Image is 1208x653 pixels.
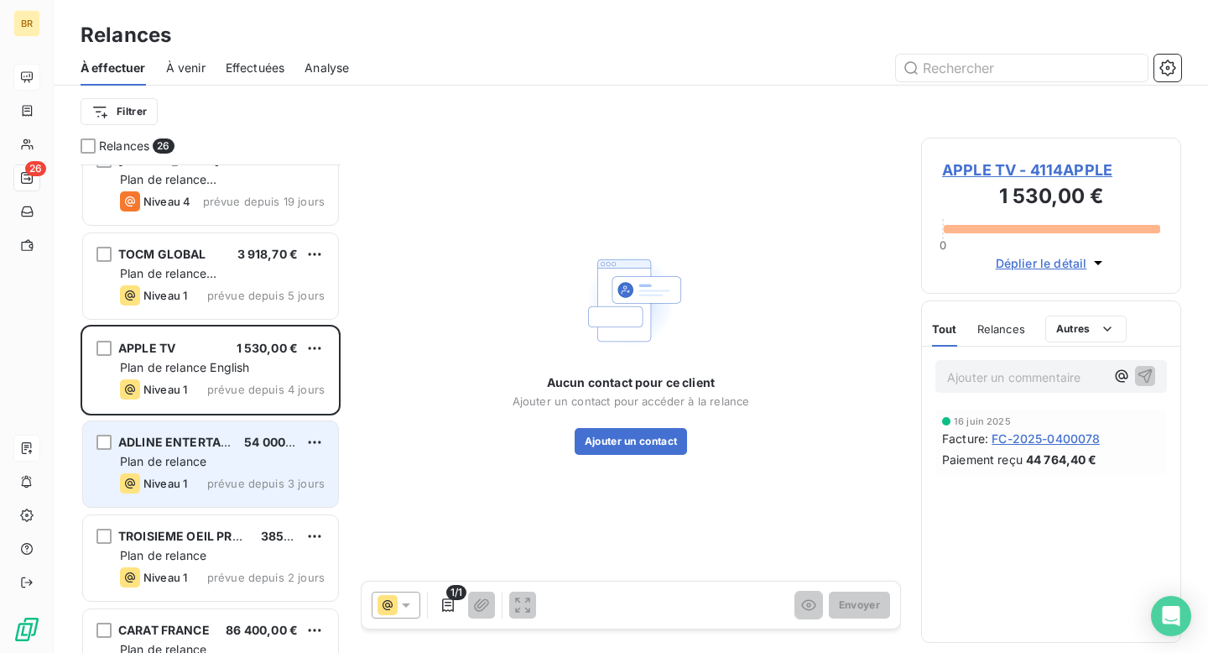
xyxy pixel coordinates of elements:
span: 1/1 [446,585,466,600]
span: Relances [99,138,149,154]
span: Relances [977,322,1025,336]
span: APPLE TV [118,341,175,355]
h3: 1 530,00 € [942,181,1160,215]
span: 1 530,00 € [237,341,299,355]
span: Facture : [942,430,988,447]
span: Plan de relance [GEOGRAPHIC_DATA] [120,172,242,203]
span: Plan de relance [120,454,206,468]
span: prévue depuis 19 jours [203,195,325,208]
button: Envoyer [829,592,890,619]
span: 3 918,70 € [237,247,299,261]
span: Paiement reçu [942,451,1023,468]
span: CARAT FRANCE [118,623,210,637]
span: prévue depuis 3 jours [207,477,325,490]
span: Plan de relance [120,548,206,562]
span: TOCM GLOBAL [118,247,206,261]
span: Niveau 1 [143,571,187,584]
span: 0 [940,238,946,252]
input: Rechercher [896,55,1148,81]
span: Déplier le détail [996,254,1087,272]
span: 385,00 € [261,529,315,543]
img: Empty state [577,247,685,354]
span: 54 000,00 € [244,435,316,449]
span: Niveau 1 [143,289,187,302]
span: Plan de relance English [120,360,249,374]
button: Ajouter un contact [575,428,688,455]
div: grid [81,165,341,653]
div: BR [13,10,40,37]
span: Aucun contact pour ce client [547,374,715,391]
span: Niveau 4 [143,195,190,208]
span: Plan de relance [GEOGRAPHIC_DATA] [120,266,242,297]
span: 16 juin 2025 [954,416,1011,426]
button: Autres [1045,316,1127,342]
h3: Relances [81,20,171,50]
img: Logo LeanPay [13,616,40,643]
span: À venir [166,60,206,76]
span: 44 764,40 € [1026,451,1097,468]
span: ADLINE ENTERTAINMENT [118,435,269,449]
span: 26 [153,138,174,154]
span: prévue depuis 2 jours [207,571,325,584]
div: Open Intercom Messenger [1151,596,1191,636]
span: 86 400,00 € [226,623,298,637]
span: prévue depuis 4 jours [207,383,325,396]
span: Tout [932,322,957,336]
span: 26 [25,161,46,176]
span: Ajouter un contact pour accéder à la relance [513,394,750,408]
span: À effectuer [81,60,146,76]
span: Niveau 1 [143,477,187,490]
span: FC-2025-0400078 [992,430,1100,447]
span: Niveau 1 [143,383,187,396]
button: Filtrer [81,98,158,125]
span: TROISIEME OEIL PRODUCTIONS [118,529,305,543]
span: Effectuées [226,60,285,76]
span: prévue depuis 5 jours [207,289,325,302]
span: APPLE TV - 4114APPLE [942,159,1160,181]
button: Déplier le détail [991,253,1112,273]
span: Analyse [305,60,349,76]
